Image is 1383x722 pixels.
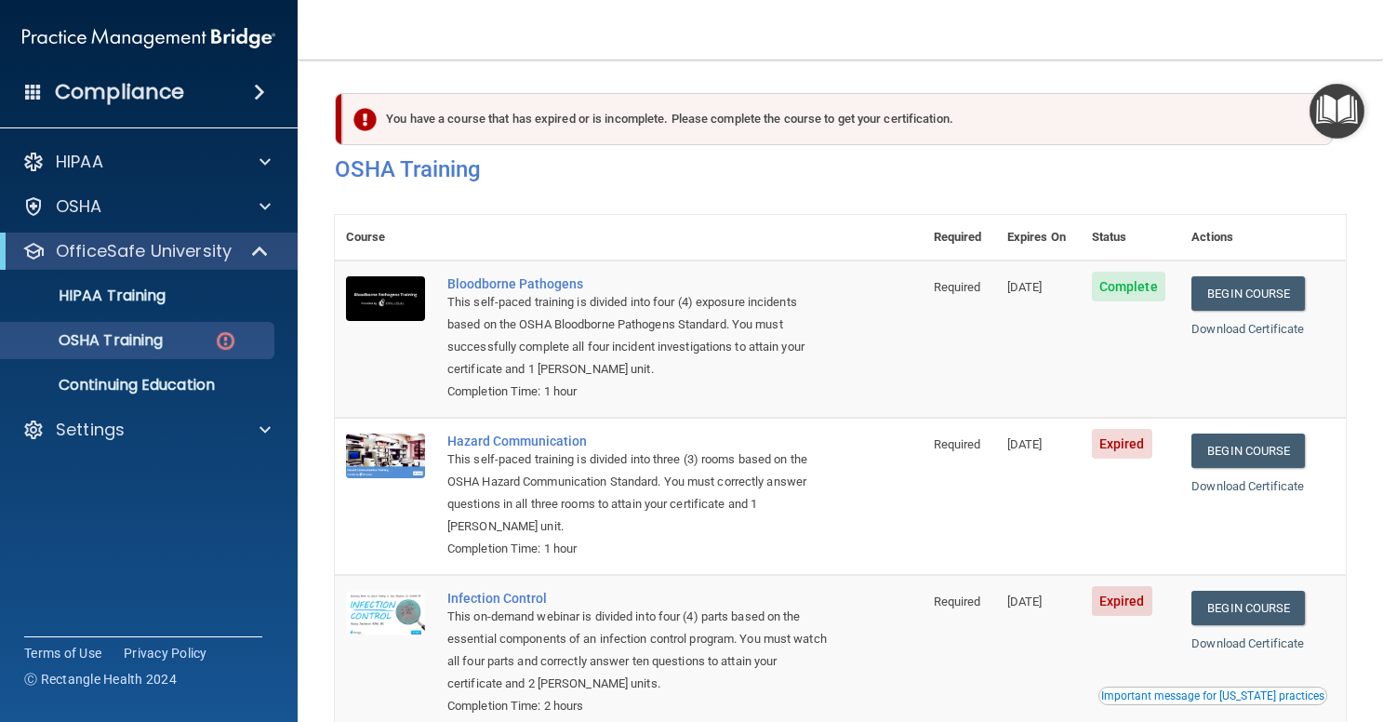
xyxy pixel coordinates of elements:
th: Status [1081,215,1180,261]
span: Ⓒ Rectangle Health 2024 [24,670,177,689]
span: Expired [1092,429,1152,459]
a: HIPAA [22,151,271,173]
a: Privacy Policy [124,644,207,662]
div: You have a course that has expired or is incomplete. Please complete the course to get your certi... [342,93,1333,145]
th: Actions [1180,215,1346,261]
a: Terms of Use [24,644,101,662]
p: HIPAA [56,151,103,173]
a: Settings [22,419,271,441]
a: Hazard Communication [447,434,830,448]
a: Download Certificate [1191,322,1304,336]
h4: Compliance [55,79,184,105]
th: Course [335,215,436,261]
p: OSHA Training [12,331,163,350]
span: Required [934,437,981,451]
a: Begin Course [1191,276,1305,311]
a: Download Certificate [1191,479,1304,493]
img: PMB logo [22,20,275,57]
span: Required [934,280,981,294]
p: OSHA [56,195,102,218]
p: Settings [56,419,125,441]
a: Begin Course [1191,591,1305,625]
div: This on-demand webinar is divided into four (4) parts based on the essential components of an inf... [447,606,830,695]
div: This self-paced training is divided into four (4) exposure incidents based on the OSHA Bloodborne... [447,291,830,381]
button: Open Resource Center [1310,84,1364,139]
div: Completion Time: 2 hours [447,695,830,717]
h4: OSHA Training [335,156,1346,182]
button: Read this if you are a dental practitioner in the state of CA [1098,687,1327,705]
p: HIPAA Training [12,287,166,305]
span: [DATE] [1007,437,1043,451]
th: Required [923,215,996,261]
span: [DATE] [1007,280,1043,294]
a: Bloodborne Pathogens [447,276,830,291]
span: Expired [1092,586,1152,616]
a: OSHA [22,195,271,218]
div: This self-paced training is divided into three (3) rooms based on the OSHA Hazard Communication S... [447,448,830,538]
a: OfficeSafe University [22,240,270,262]
img: exclamation-circle-solid-danger.72ef9ffc.png [353,108,377,131]
span: Complete [1092,272,1165,301]
span: [DATE] [1007,595,1043,608]
a: Begin Course [1191,434,1305,468]
img: danger-circle.6113f641.png [214,329,237,353]
p: Continuing Education [12,376,266,394]
span: Required [934,595,981,608]
div: Completion Time: 1 hour [447,538,830,560]
p: OfficeSafe University [56,240,232,262]
a: Download Certificate [1191,636,1304,650]
div: Completion Time: 1 hour [447,381,830,403]
div: Important message for [US_STATE] practices [1101,690,1324,702]
th: Expires On [996,215,1081,261]
a: Infection Control [447,591,830,606]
